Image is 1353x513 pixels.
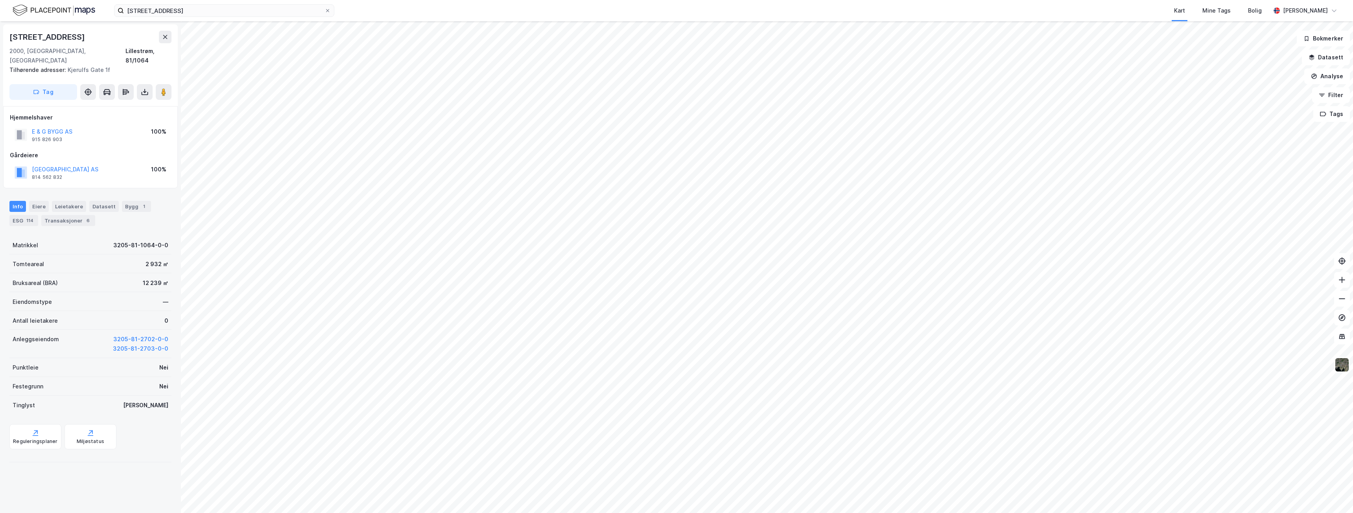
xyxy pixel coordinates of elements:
[1304,68,1350,84] button: Analyse
[1174,6,1185,15] div: Kart
[9,65,165,75] div: Kjerulfs Gate 1f
[13,278,58,288] div: Bruksareal (BRA)
[84,217,92,224] div: 6
[13,241,38,250] div: Matrikkel
[13,316,58,325] div: Antall leietakere
[1202,6,1231,15] div: Mine Tags
[9,215,38,226] div: ESG
[13,363,39,372] div: Punktleie
[151,165,166,174] div: 100%
[125,46,171,65] div: Lillestrøm, 81/1064
[13,438,57,445] div: Reguleringsplaner
[113,344,168,353] button: 3205-81-2703-0-0
[13,401,35,410] div: Tinglyst
[1248,6,1262,15] div: Bolig
[9,84,77,100] button: Tag
[89,201,119,212] div: Datasett
[13,4,95,17] img: logo.f888ab2527a4732fd821a326f86c7f29.svg
[41,215,95,226] div: Transaksjoner
[1313,106,1350,122] button: Tags
[146,259,168,269] div: 2 932 ㎡
[123,401,168,410] div: [PERSON_NAME]
[1335,357,1349,372] img: 9k=
[163,297,168,307] div: —
[32,174,62,180] div: 814 562 832
[9,201,26,212] div: Info
[9,66,68,73] span: Tilhørende adresser:
[10,151,171,160] div: Gårdeiere
[143,278,168,288] div: 12 239 ㎡
[25,217,35,224] div: 114
[140,202,148,210] div: 1
[1283,6,1328,15] div: [PERSON_NAME]
[122,201,151,212] div: Bygg
[13,335,59,344] div: Anleggseiendom
[29,201,49,212] div: Eiere
[1312,87,1350,103] button: Filter
[1314,475,1353,513] iframe: Chat Widget
[1297,31,1350,46] button: Bokmerker
[32,136,62,143] div: 915 826 903
[9,31,87,43] div: [STREET_ADDRESS]
[9,46,125,65] div: 2000, [GEOGRAPHIC_DATA], [GEOGRAPHIC_DATA]
[151,127,166,136] div: 100%
[159,382,168,391] div: Nei
[1302,50,1350,65] button: Datasett
[13,382,43,391] div: Festegrunn
[77,438,104,445] div: Miljøstatus
[113,241,168,250] div: 3205-81-1064-0-0
[164,316,168,325] div: 0
[113,335,168,344] button: 3205-81-2702-0-0
[52,201,86,212] div: Leietakere
[10,113,171,122] div: Hjemmelshaver
[13,259,44,269] div: Tomteareal
[124,5,324,17] input: Søk på adresse, matrikkel, gårdeiere, leietakere eller personer
[13,297,52,307] div: Eiendomstype
[159,363,168,372] div: Nei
